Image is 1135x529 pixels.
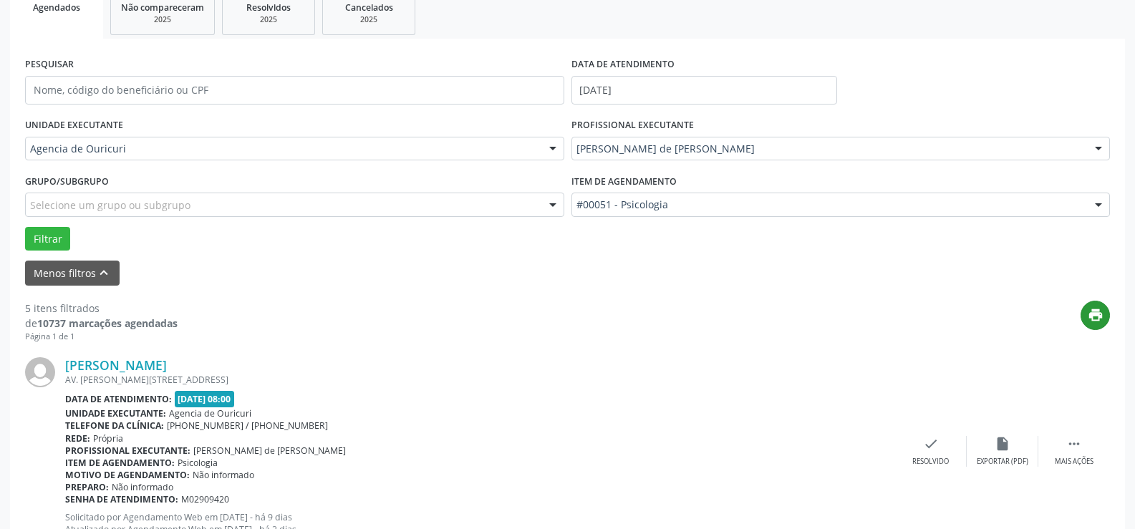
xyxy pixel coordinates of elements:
div: Resolvido [912,457,949,467]
b: Telefone da clínica: [65,419,164,432]
span: Agencia de Ouricuri [169,407,251,419]
div: Página 1 de 1 [25,331,178,343]
i: print [1088,307,1103,323]
span: Não informado [193,469,254,481]
label: Grupo/Subgrupo [25,170,109,193]
b: Profissional executante: [65,445,190,457]
div: 2025 [121,14,204,25]
b: Senha de atendimento: [65,493,178,505]
span: Psicologia [178,457,218,469]
div: 5 itens filtrados [25,301,178,316]
b: Motivo de agendamento: [65,469,190,481]
span: [DATE] 08:00 [175,391,235,407]
div: AV. [PERSON_NAME][STREET_ADDRESS] [65,374,895,386]
img: img [25,357,55,387]
span: Agendados [33,1,80,14]
div: 2025 [333,14,405,25]
label: Item de agendamento [571,170,677,193]
b: Preparo: [65,481,109,493]
span: [PERSON_NAME] de [PERSON_NAME] [576,142,1081,156]
b: Rede: [65,432,90,445]
div: de [25,316,178,331]
button: Filtrar [25,227,70,251]
b: Item de agendamento: [65,457,175,469]
span: Própria [93,432,123,445]
button: print [1081,301,1110,330]
label: UNIDADE EXECUTANTE [25,115,123,137]
i: insert_drive_file [995,436,1010,452]
label: DATA DE ATENDIMENTO [571,54,675,76]
i: keyboard_arrow_up [96,265,112,281]
strong: 10737 marcações agendadas [37,316,178,330]
div: 2025 [233,14,304,25]
button: Menos filtroskeyboard_arrow_up [25,261,120,286]
span: Selecione um grupo ou subgrupo [30,198,190,213]
i: check [923,436,939,452]
i:  [1066,436,1082,452]
span: Agencia de Ouricuri [30,142,535,156]
label: PESQUISAR [25,54,74,76]
span: [PERSON_NAME] de [PERSON_NAME] [193,445,346,457]
span: Não informado [112,481,173,493]
span: Resolvidos [246,1,291,14]
input: Nome, código do beneficiário ou CPF [25,76,564,105]
a: [PERSON_NAME] [65,357,167,373]
label: PROFISSIONAL EXECUTANTE [571,115,694,137]
span: Não compareceram [121,1,204,14]
input: Selecione um intervalo [571,76,837,105]
span: [PHONE_NUMBER] / [PHONE_NUMBER] [167,419,328,432]
span: #00051 - Psicologia [576,198,1081,212]
div: Exportar (PDF) [977,457,1028,467]
span: M02909420 [181,493,229,505]
div: Mais ações [1055,457,1093,467]
b: Unidade executante: [65,407,166,419]
span: Cancelados [345,1,393,14]
b: Data de atendimento: [65,393,172,405]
